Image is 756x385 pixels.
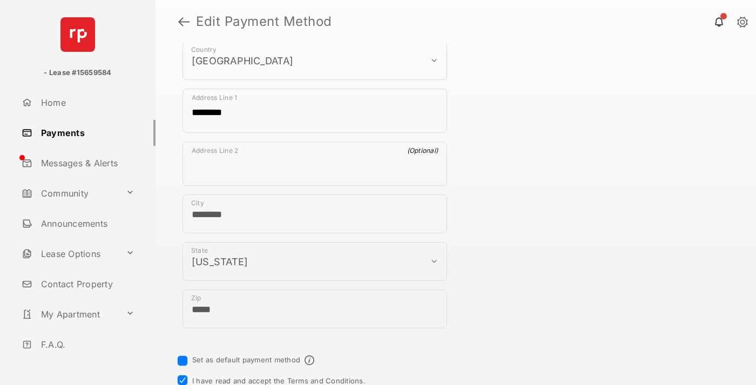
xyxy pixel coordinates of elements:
[17,301,122,327] a: My Apartment
[183,194,447,233] div: payment_method_screening[postal_addresses][locality]
[17,150,156,176] a: Messages & Alerts
[183,242,447,281] div: payment_method_screening[postal_addresses][administrativeArea]
[17,90,156,116] a: Home
[17,271,156,297] a: Contact Property
[183,141,447,186] div: payment_method_screening[postal_addresses][addressLine2]
[17,120,156,146] a: Payments
[305,355,314,365] span: Default payment method info
[60,17,95,52] img: svg+xml;base64,PHN2ZyB4bWxucz0iaHR0cDovL3d3dy53My5vcmcvMjAwMC9zdmciIHdpZHRoPSI2NCIgaGVpZ2h0PSI2NC...
[183,289,447,328] div: payment_method_screening[postal_addresses][postalCode]
[196,15,332,28] strong: Edit Payment Method
[183,41,447,80] div: payment_method_screening[postal_addresses][country]
[17,332,156,357] a: F.A.Q.
[192,355,300,364] label: Set as default payment method
[183,89,447,133] div: payment_method_screening[postal_addresses][addressLine1]
[44,67,111,78] p: - Lease #15659584
[17,241,122,267] a: Lease Options
[17,211,156,237] a: Announcements
[17,180,122,206] a: Community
